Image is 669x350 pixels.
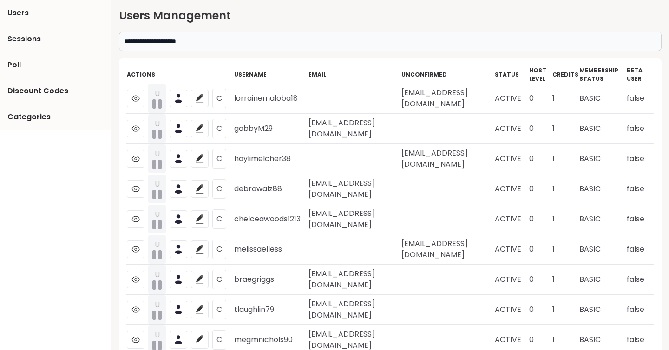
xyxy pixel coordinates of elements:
[308,204,401,234] td: [EMAIL_ADDRESS][DOMAIN_NAME]
[308,114,401,144] td: [EMAIL_ADDRESS][DOMAIN_NAME]
[552,174,579,204] td: 1
[529,174,552,204] td: 0
[552,144,579,174] td: 1
[552,265,579,295] td: 1
[212,300,226,319] button: C
[212,270,226,289] button: C
[529,234,552,265] td: 0
[552,204,579,234] td: 1
[234,265,308,295] td: braegriggs
[148,84,166,113] button: U
[148,175,166,203] button: U
[626,114,654,144] td: false
[579,66,626,84] th: Membership Status
[308,295,401,325] td: [EMAIL_ADDRESS][DOMAIN_NAME]
[494,84,529,114] td: ACTIVE
[212,149,226,169] button: C
[234,174,308,204] td: debrawalz88
[494,265,529,295] td: ACTIVE
[212,240,226,259] button: C
[552,66,579,84] th: credits
[529,204,552,234] td: 0
[579,174,626,204] td: BASIC
[579,295,626,325] td: BASIC
[401,144,494,174] td: [EMAIL_ADDRESS][DOMAIN_NAME]
[529,265,552,295] td: 0
[7,85,68,97] span: Discount Codes
[308,265,401,295] td: [EMAIL_ADDRESS][DOMAIN_NAME]
[401,84,494,114] td: [EMAIL_ADDRESS][DOMAIN_NAME]
[308,66,401,84] th: Email
[494,66,529,84] th: Status
[626,144,654,174] td: false
[552,84,579,114] td: 1
[212,179,226,199] button: C
[212,119,226,138] button: C
[212,330,226,350] button: C
[212,89,226,108] button: C
[7,59,21,71] span: Poll
[494,295,529,325] td: ACTIVE
[494,174,529,204] td: ACTIVE
[579,204,626,234] td: BASIC
[626,84,654,114] td: false
[212,209,226,229] button: C
[308,174,401,204] td: [EMAIL_ADDRESS][DOMAIN_NAME]
[494,234,529,265] td: ACTIVE
[552,295,579,325] td: 1
[579,265,626,295] td: BASIC
[148,265,166,294] button: U
[529,144,552,174] td: 0
[626,295,654,325] td: false
[529,114,552,144] td: 0
[579,114,626,144] td: BASIC
[529,84,552,114] td: 0
[234,295,308,325] td: tlaughlin79
[234,84,308,114] td: lorrainemaloba18
[552,234,579,265] td: 1
[7,7,29,19] span: Users
[234,234,308,265] td: melissaelless
[148,144,166,173] button: U
[126,66,234,84] th: Actions
[494,114,529,144] td: ACTIVE
[148,114,166,143] button: U
[529,295,552,325] td: 0
[626,204,654,234] td: false
[401,66,494,84] th: Unconfirmed
[148,235,166,264] button: U
[234,204,308,234] td: chelceawoods1213
[529,66,552,84] th: Host Level
[148,205,166,233] button: U
[234,144,308,174] td: haylimelcher38
[119,7,662,24] h2: Users Management
[552,114,579,144] td: 1
[626,66,654,84] th: Beta User
[7,33,41,45] span: Sessions
[579,144,626,174] td: BASIC
[579,84,626,114] td: BASIC
[148,295,166,324] button: U
[579,234,626,265] td: BASIC
[626,174,654,204] td: false
[7,111,51,123] span: Categories
[494,204,529,234] td: ACTIVE
[626,265,654,295] td: false
[234,66,308,84] th: Username
[494,144,529,174] td: ACTIVE
[401,234,494,265] td: [EMAIL_ADDRESS][DOMAIN_NAME]
[626,234,654,265] td: false
[234,114,308,144] td: gabbyM29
